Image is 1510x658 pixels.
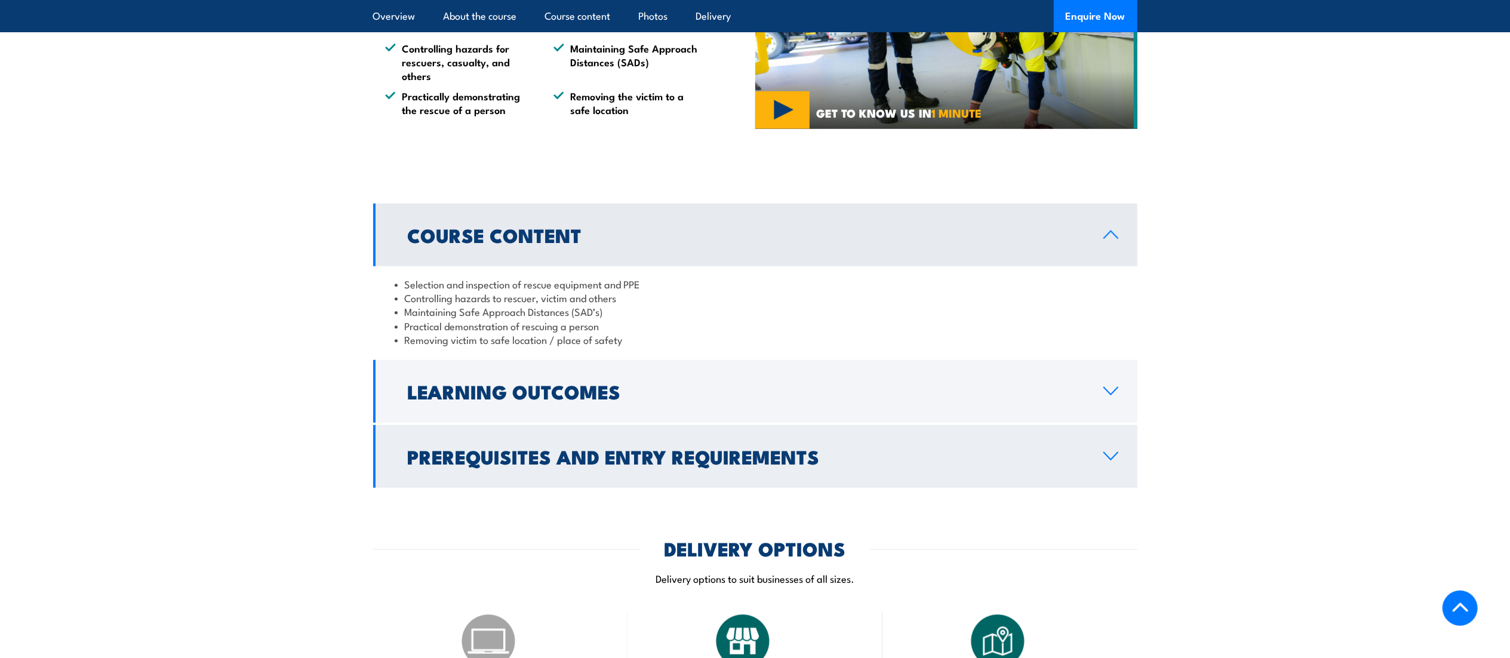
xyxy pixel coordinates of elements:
p: Delivery options to suit businesses of all sizes. [373,571,1137,585]
a: Learning Outcomes [373,360,1137,423]
li: Practical demonstration of rescuing a person [395,319,1116,333]
h2: Learning Outcomes [408,383,1084,399]
li: Maintaining Safe Approach Distances (SADs) [553,41,700,83]
a: Prerequisites and Entry Requirements [373,425,1137,488]
li: Selection and inspection of rescue equipment and PPE [395,277,1116,291]
h2: DELIVERY OPTIONS [665,540,846,556]
li: Controlling hazards to rescuer, victim and others [395,291,1116,305]
strong: 1 MINUTE [931,104,982,121]
li: Controlling hazards for rescuers, casualty, and others [385,41,532,83]
li: Maintaining Safe Approach Distances (SAD’s) [395,305,1116,318]
li: Removing victim to safe location / place of safety [395,333,1116,346]
li: Practically demonstrating the rescue of a person [385,89,532,117]
h2: Course Content [408,226,1084,243]
h2: Prerequisites and Entry Requirements [408,448,1084,465]
a: Course Content [373,204,1137,266]
li: Removing the victim to a safe location [553,89,700,117]
span: GET TO KNOW US IN [816,107,982,118]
